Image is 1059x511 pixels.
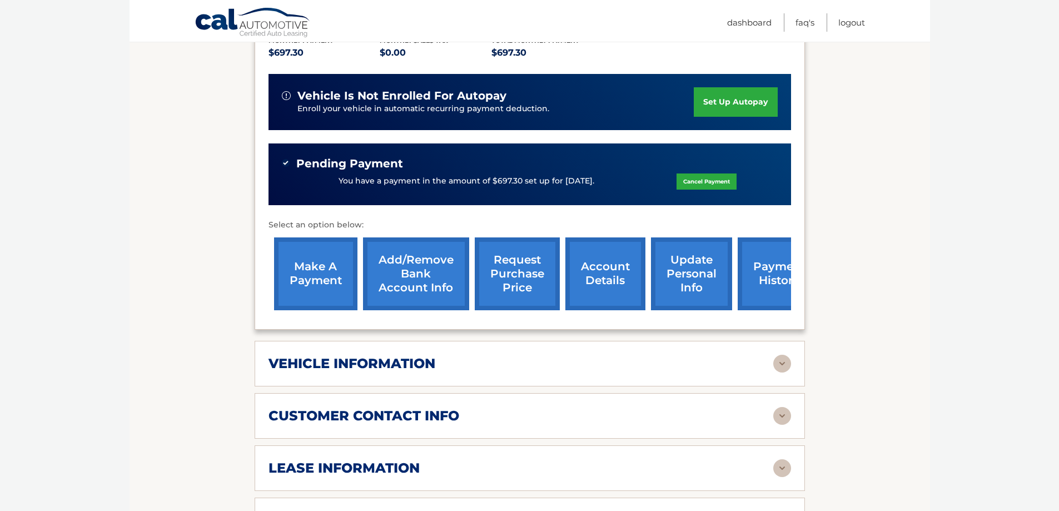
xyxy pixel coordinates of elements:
[274,237,357,310] a: make a payment
[282,91,291,100] img: alert-white.svg
[796,13,814,32] a: FAQ's
[565,237,645,310] a: account details
[195,7,311,39] a: Cal Automotive
[282,159,290,167] img: check-green.svg
[677,173,737,190] a: Cancel Payment
[296,157,403,171] span: Pending Payment
[339,175,594,187] p: You have a payment in the amount of $697.30 set up for [DATE].
[363,237,469,310] a: Add/Remove bank account info
[269,45,380,61] p: $697.30
[380,45,491,61] p: $0.00
[694,87,777,117] a: set up autopay
[269,355,435,372] h2: vehicle information
[475,237,560,310] a: request purchase price
[269,460,420,477] h2: lease information
[773,355,791,373] img: accordion-rest.svg
[838,13,865,32] a: Logout
[773,459,791,477] img: accordion-rest.svg
[269,219,791,232] p: Select an option below:
[738,237,821,310] a: payment history
[297,103,694,115] p: Enroll your vehicle in automatic recurring payment deduction.
[491,45,603,61] p: $697.30
[651,237,732,310] a: update personal info
[297,89,506,103] span: vehicle is not enrolled for autopay
[269,408,459,424] h2: customer contact info
[727,13,772,32] a: Dashboard
[773,407,791,425] img: accordion-rest.svg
